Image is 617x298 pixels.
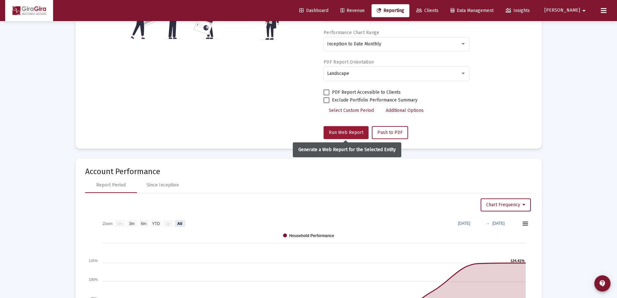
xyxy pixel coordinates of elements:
text: 1y [166,221,170,226]
span: Inception to Date Monthly [327,41,381,47]
a: Insights [500,4,535,17]
span: Revenue [340,8,365,13]
mat-icon: arrow_drop_down [580,4,588,17]
span: Select Custom Period [329,108,374,113]
text: Zoom [103,221,113,226]
div: Since Inception [147,182,179,188]
text: All [177,221,182,226]
span: [PERSON_NAME] [544,8,580,13]
span: Landscape [327,71,349,76]
button: Chart Frequency [481,198,531,211]
mat-icon: contact_support [599,280,606,287]
text: 3m [129,221,134,226]
span: Additional Options [386,108,424,113]
div: Report Period [96,182,126,188]
text: 6m [141,221,146,226]
a: Reporting [371,4,409,17]
text: → [486,221,490,226]
span: Data Management [451,8,494,13]
button: Run Web Report [324,126,369,139]
a: Clients [411,4,444,17]
span: PDF Report Accessible to Clients [332,89,401,96]
text: YTD [152,221,160,226]
span: Push to PDF [377,130,403,135]
span: Insights [506,8,530,13]
span: Dashboard [299,8,328,13]
img: Dashboard [10,4,48,17]
span: Chart Frequency [486,202,525,208]
span: Clients [416,8,439,13]
a: Data Management [445,4,499,17]
text: [DATE] [492,221,505,226]
button: Push to PDF [372,126,408,139]
span: Reporting [377,8,404,13]
text: 125% [88,259,97,263]
text: 124.41% [510,259,525,263]
text: Household Performance [289,233,334,238]
a: Dashboard [294,4,334,17]
label: PDF Report Orientation [324,59,374,65]
a: Revenue [335,4,370,17]
label: Performance Chart Range [324,30,379,35]
button: [PERSON_NAME] [537,4,596,17]
mat-card-title: Account Performance [85,168,532,175]
text: [DATE] [458,221,470,226]
text: 100% [88,278,97,281]
span: Exclude Portfolio Performance Summary [332,96,417,104]
text: 1m [117,221,122,226]
span: Run Web Report [329,130,363,135]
